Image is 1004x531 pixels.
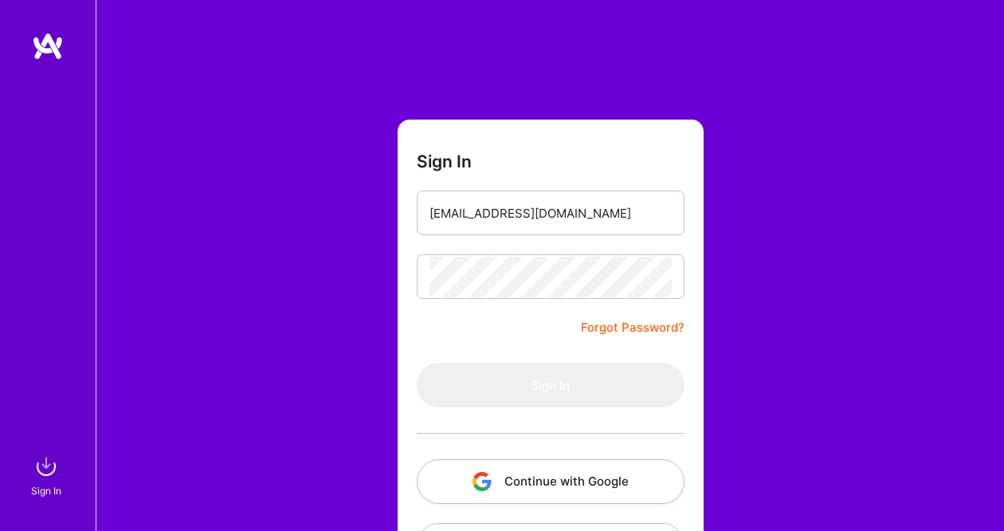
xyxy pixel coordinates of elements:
[31,482,61,499] div: Sign In
[417,459,684,504] button: Continue with Google
[30,450,62,482] img: sign in
[429,193,672,234] input: Email...
[33,450,62,499] a: sign inSign In
[581,318,684,337] a: Forgot Password?
[473,472,492,491] img: icon
[32,32,64,61] img: logo
[417,363,684,407] button: Sign In
[417,151,472,171] h3: Sign In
